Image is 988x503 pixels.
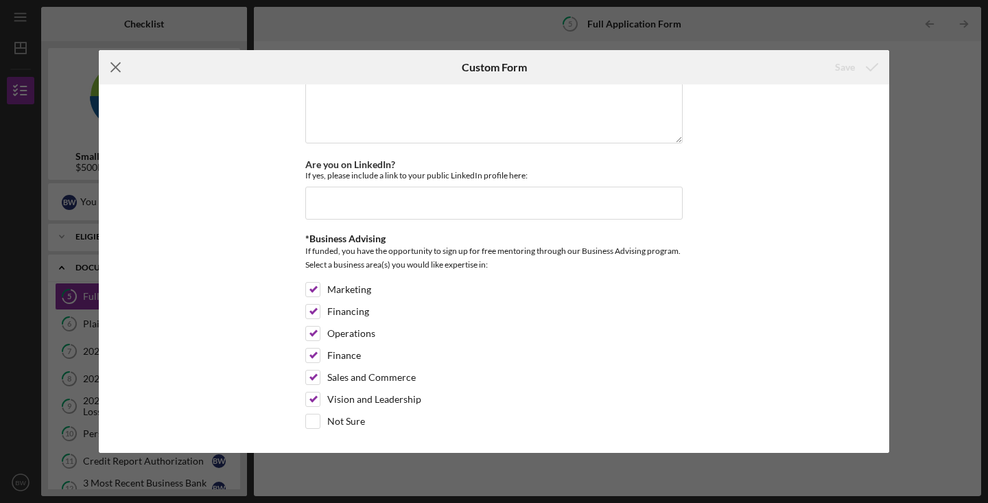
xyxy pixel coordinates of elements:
[327,305,369,318] label: Financing
[327,283,371,296] label: Marketing
[462,61,527,73] h6: Custom Form
[327,327,375,340] label: Operations
[327,393,421,406] label: Vision and Leadership
[821,54,889,81] button: Save
[305,170,683,180] div: If yes, please include a link to your public LinkedIn profile here:
[305,233,683,244] div: *Business Advising
[835,54,855,81] div: Save
[305,159,395,170] label: Are you on LinkedIn?
[305,244,683,275] div: If funded, you have the opportunity to sign up for free mentoring through our Business Advising p...
[327,371,416,384] label: Sales and Commerce
[327,349,361,362] label: Finance
[327,414,365,428] label: Not Sure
